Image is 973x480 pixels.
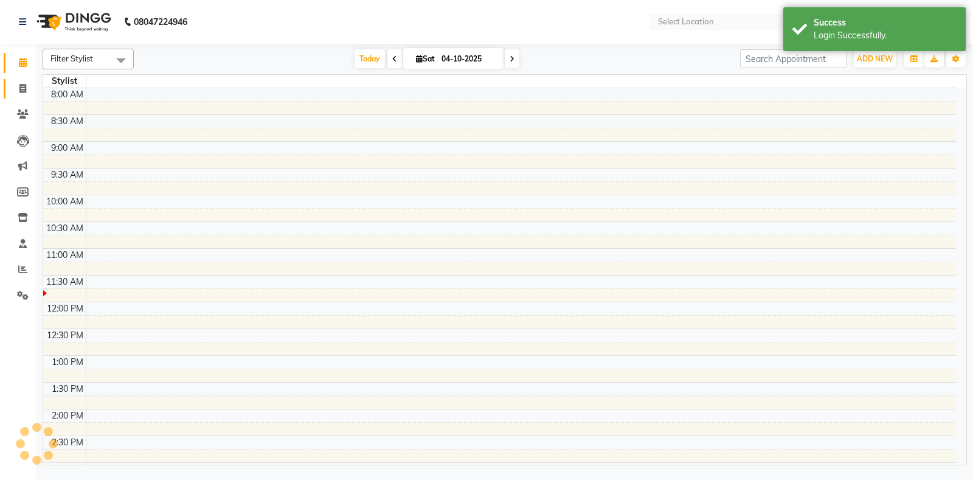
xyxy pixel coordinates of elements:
[857,54,893,63] span: ADD NEW
[814,16,957,29] div: Success
[49,115,86,128] div: 8:30 AM
[438,50,499,68] input: 2025-10-04
[355,49,385,68] span: Today
[49,463,86,476] div: 3:00 PM
[814,29,957,42] div: Login Successfully.
[50,54,93,63] span: Filter Stylist
[658,16,714,28] div: Select Location
[49,356,86,369] div: 1:00 PM
[44,222,86,235] div: 10:30 AM
[49,169,86,181] div: 9:30 AM
[49,142,86,155] div: 9:00 AM
[49,409,86,422] div: 2:00 PM
[413,54,438,63] span: Sat
[854,50,896,68] button: ADD NEW
[44,302,86,315] div: 12:00 PM
[44,276,86,288] div: 11:30 AM
[740,49,847,68] input: Search Appointment
[44,329,86,342] div: 12:30 PM
[43,75,86,88] div: Stylist
[44,195,86,208] div: 10:00 AM
[134,5,187,39] b: 08047224946
[49,88,86,101] div: 8:00 AM
[49,383,86,395] div: 1:30 PM
[49,436,86,449] div: 2:30 PM
[31,5,114,39] img: logo
[44,249,86,262] div: 11:00 AM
